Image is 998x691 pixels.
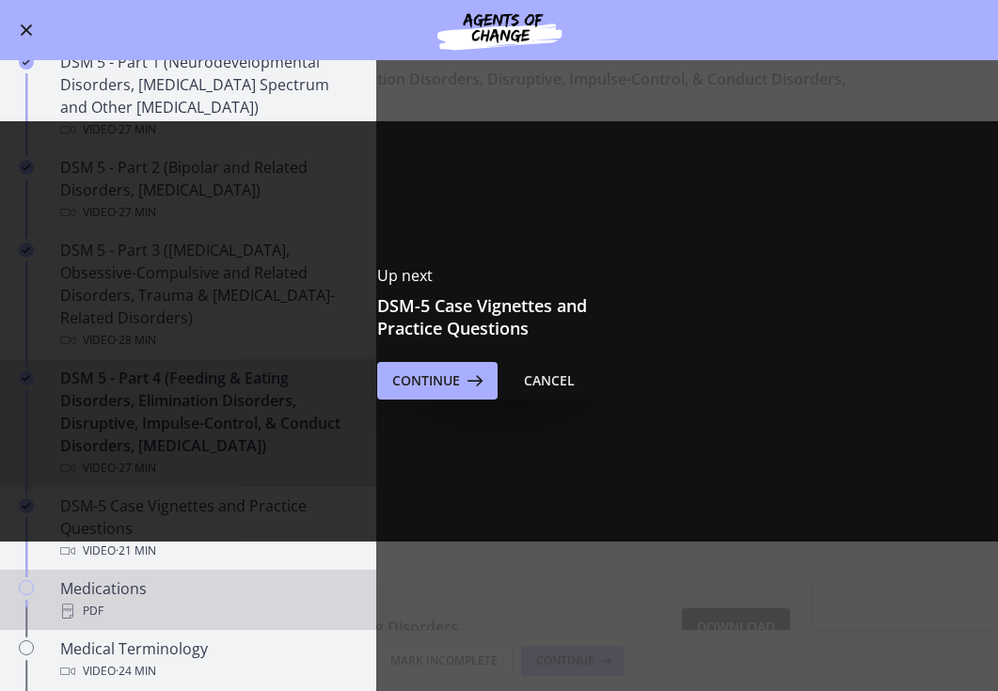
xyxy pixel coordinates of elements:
[392,369,460,392] span: Continue
[60,600,354,622] div: PDF
[116,118,156,141] span: · 27 min
[377,362,498,400] button: Continue
[377,294,622,339] h3: DSM-5 Case Vignettes and Practice Questions
[60,540,354,562] div: Video
[116,660,156,683] span: · 24 min
[60,577,354,622] div: Medications
[60,660,354,683] div: Video
[524,369,575,392] div: Cancel
[377,264,622,287] p: Up next
[116,540,156,562] span: · 21 min
[15,19,38,41] button: Enable menu
[509,362,590,400] button: Cancel
[387,8,612,53] img: Agents of Change Social Work Test Prep
[19,55,34,70] i: Completed
[60,118,354,141] div: Video
[60,637,354,683] div: Medical Terminology
[60,51,354,141] div: DSM 5 - Part 1 (Neurodevelopmental Disorders, [MEDICAL_DATA] Spectrum and Other [MEDICAL_DATA])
